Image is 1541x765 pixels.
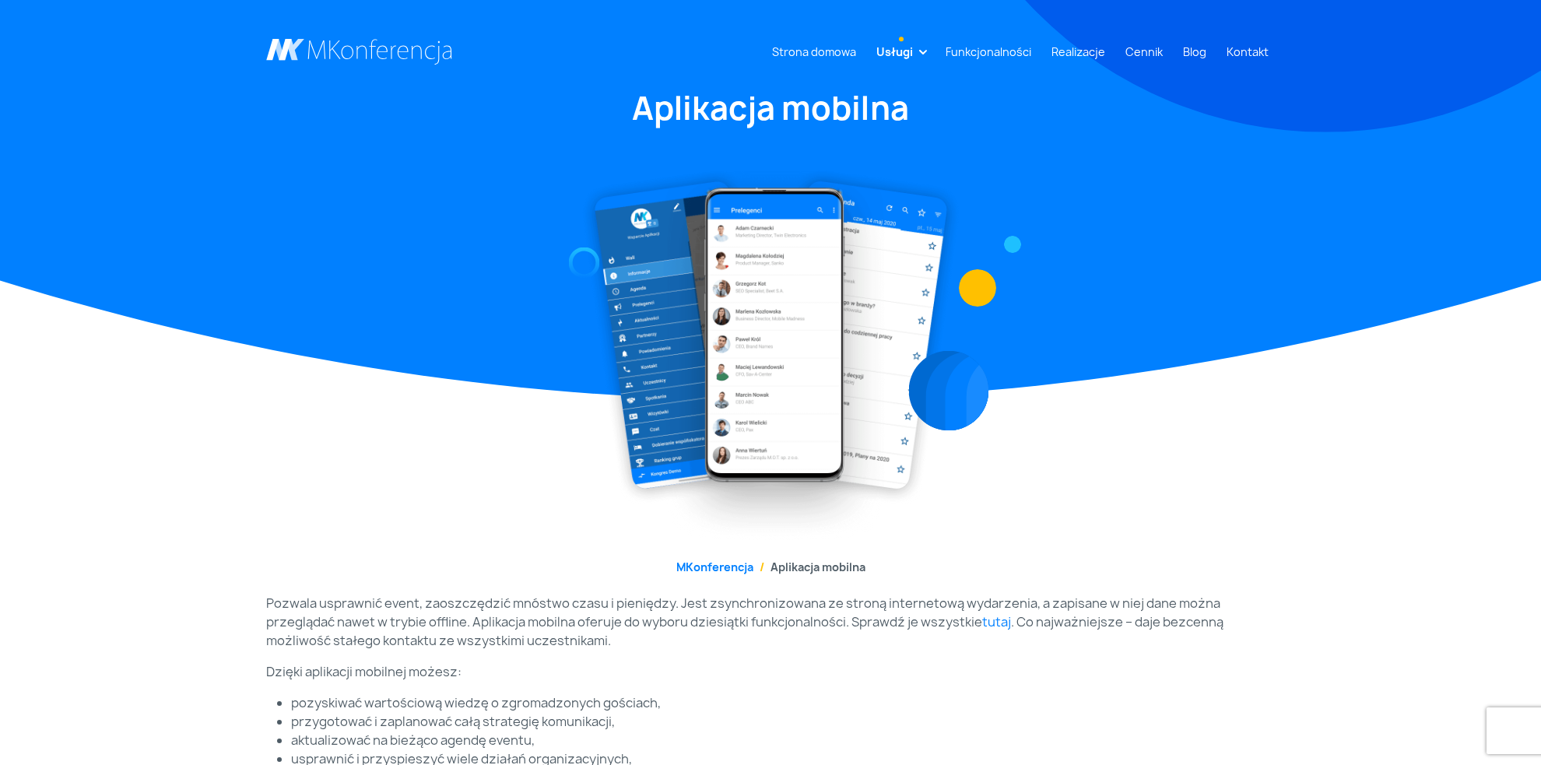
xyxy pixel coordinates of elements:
img: Aplikacja mobilna [581,167,960,540]
a: Blog [1177,37,1213,66]
li: pozyskiwać wartościową wiedzę o zgromadzonych gościach, [291,693,1275,712]
a: MKonferencja [676,560,753,574]
a: Usługi [870,37,919,66]
img: Graficzny element strony [909,351,989,431]
a: Funkcjonalności [939,37,1037,66]
p: Pozwala usprawnić event, zaoszczędzić mnóstwo czasu i pieniędzy. Jest zsynchronizowana ze stroną ... [266,594,1275,650]
img: Graficzny element strony [959,269,996,307]
p: Dzięki aplikacji mobilnej możesz: [266,662,1275,681]
a: Kontakt [1220,37,1275,66]
a: Realizacje [1045,37,1111,66]
img: Graficzny element strony [1004,236,1021,253]
nav: breadcrumb [266,559,1275,575]
li: aktualizować na bieżąco agendę eventu, [291,731,1275,749]
h1: Aplikacja mobilna [266,87,1275,129]
img: Graficzny element strony [569,247,600,279]
a: Cennik [1119,37,1169,66]
a: tutaj [982,613,1011,630]
li: przygotować i zaplanować całą strategię komunikacji, [291,712,1275,731]
a: Strona domowa [766,37,862,66]
li: Aplikacja mobilna [753,559,865,575]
